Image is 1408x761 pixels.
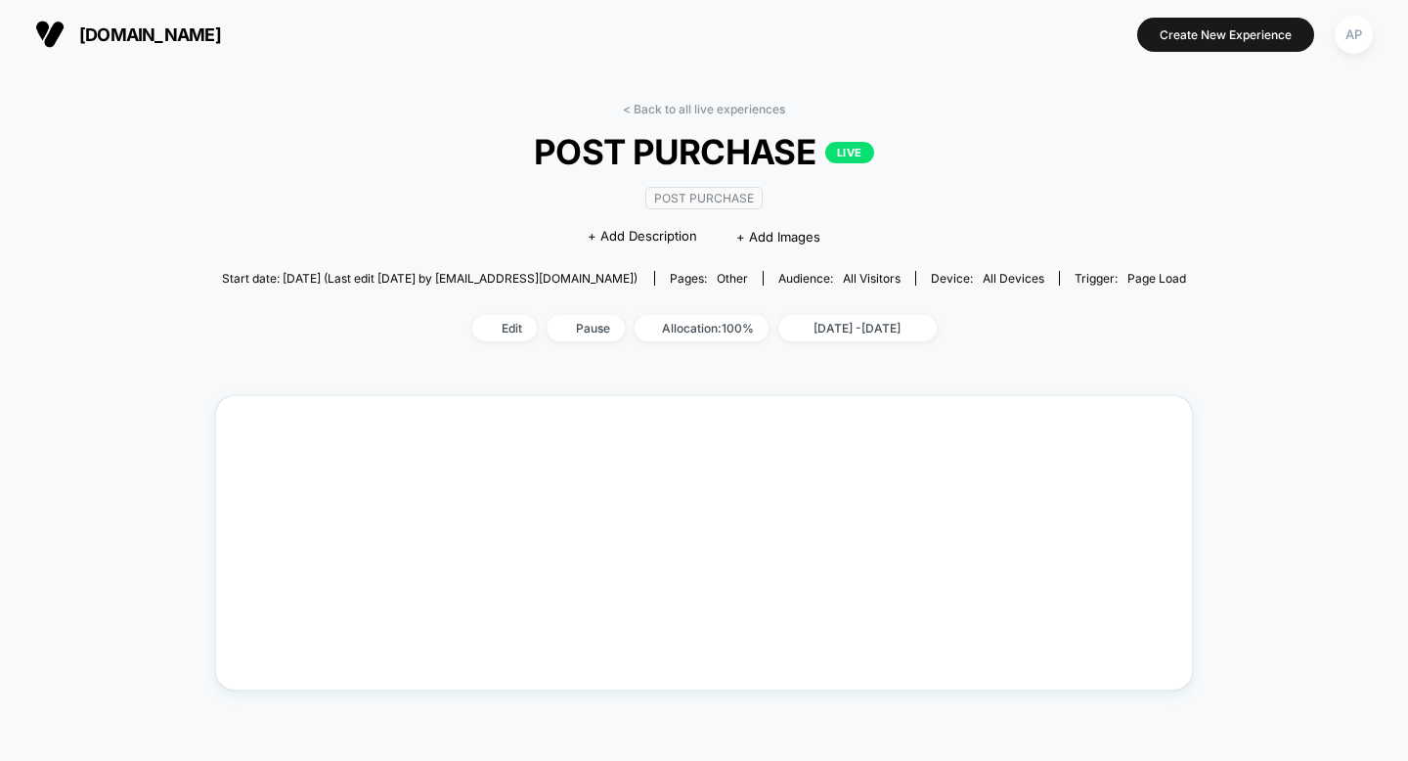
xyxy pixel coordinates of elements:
span: All Visitors [843,271,901,286]
span: POST PURCHASE [270,131,1138,172]
span: Edit [472,315,537,341]
div: Pages: [670,271,748,286]
button: AP [1329,15,1379,55]
span: + Add Images [736,229,820,245]
button: [DOMAIN_NAME] [29,19,227,50]
span: Post Purchase [645,187,763,209]
span: Allocation: 100% [635,315,769,341]
span: [DATE] - [DATE] [778,315,937,341]
button: Create New Experience [1137,18,1314,52]
p: LIVE [825,142,874,163]
span: Start date: [DATE] (Last edit [DATE] by [EMAIL_ADDRESS][DOMAIN_NAME]) [222,271,638,286]
span: other [717,271,748,286]
span: Pause [547,315,625,341]
span: Page Load [1127,271,1186,286]
div: AP [1335,16,1373,54]
a: < Back to all live experiences [623,102,785,116]
span: Device: [915,271,1059,286]
div: Trigger: [1075,271,1186,286]
img: Visually logo [35,20,65,49]
span: [DOMAIN_NAME] [79,24,221,45]
div: Audience: [778,271,901,286]
span: all devices [983,271,1044,286]
span: + Add Description [588,227,697,246]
